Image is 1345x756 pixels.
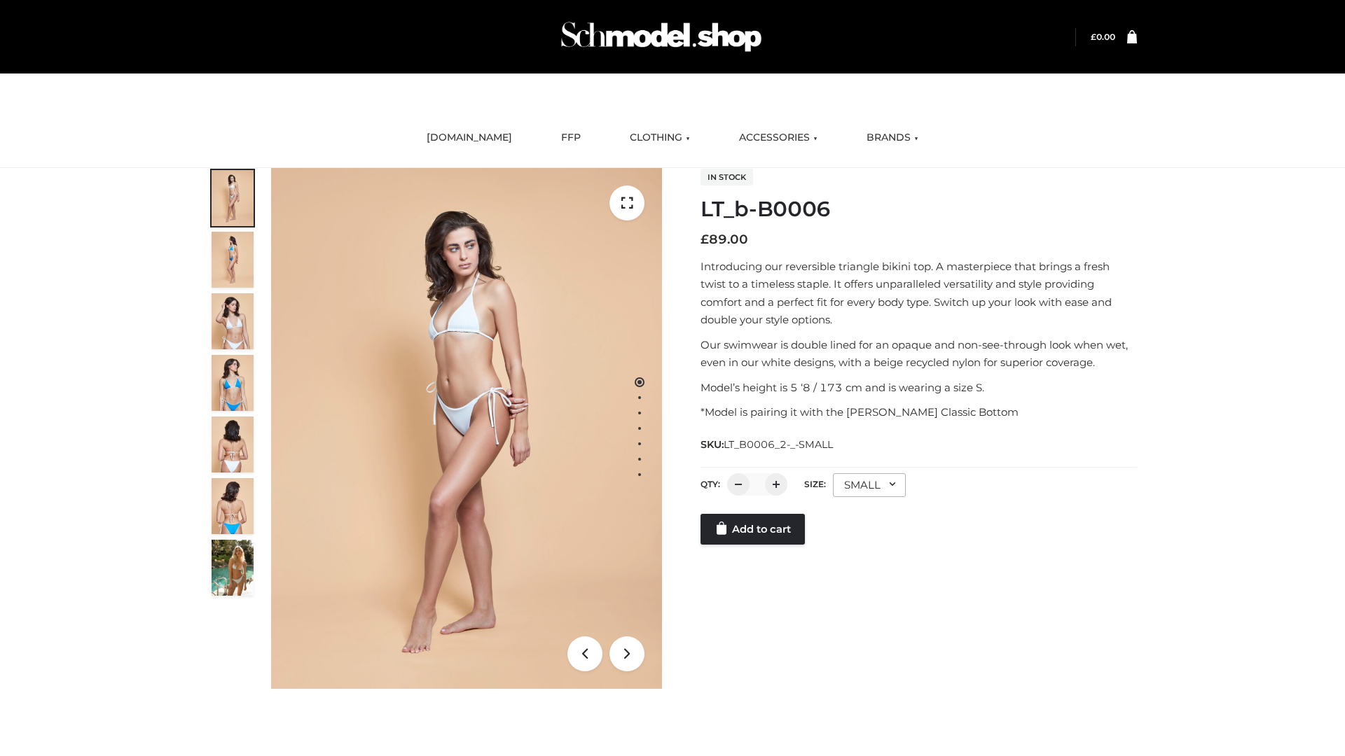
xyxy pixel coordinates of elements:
a: BRANDS [856,122,929,153]
img: ArielClassicBikiniTop_CloudNine_AzureSky_OW114ECO_4-scaled.jpg [212,355,254,411]
img: Arieltop_CloudNine_AzureSky2.jpg [212,540,254,596]
img: ArielClassicBikiniTop_CloudNine_AzureSky_OW114ECO_7-scaled.jpg [212,416,254,472]
span: LT_B0006_2-_-SMALL [724,438,833,451]
img: ArielClassicBikiniTop_CloudNine_AzureSky_OW114ECO_3-scaled.jpg [212,293,254,349]
img: Schmodel Admin 964 [556,9,766,64]
a: [DOMAIN_NAME] [416,122,523,153]
img: ArielClassicBikiniTop_CloudNine_AzureSky_OW114ECO_1 [271,168,662,689]
a: ACCESSORIES [729,122,828,153]
img: ArielClassicBikiniTop_CloudNine_AzureSky_OW114ECO_1-scaled.jpg [212,170,254,226]
img: ArielClassicBikiniTop_CloudNine_AzureSky_OW114ECO_8-scaled.jpg [212,478,254,534]
a: Add to cart [701,514,805,545]
bdi: 0.00 [1091,31,1115,42]
a: CLOTHING [619,122,701,153]
span: In stock [701,169,753,185]
span: SKU: [701,436,834,453]
label: Size: [804,479,826,489]
p: Our swimwear is double lined for an opaque and non-see-through look when wet, even in our white d... [701,336,1137,372]
h1: LT_b-B0006 [701,197,1137,222]
span: £ [1091,31,1096,42]
a: FFP [551,122,591,153]
label: QTY: [701,479,720,489]
div: SMALL [833,473,906,497]
img: ArielClassicBikiniTop_CloudNine_AzureSky_OW114ECO_2-scaled.jpg [212,232,254,288]
p: *Model is pairing it with the [PERSON_NAME] Classic Bottom [701,403,1137,421]
a: £0.00 [1091,31,1115,42]
span: £ [701,232,709,247]
p: Introducing our reversible triangle bikini top. A masterpiece that brings a fresh twist to a time... [701,258,1137,329]
bdi: 89.00 [701,232,748,247]
p: Model’s height is 5 ‘8 / 173 cm and is wearing a size S. [701,379,1137,397]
